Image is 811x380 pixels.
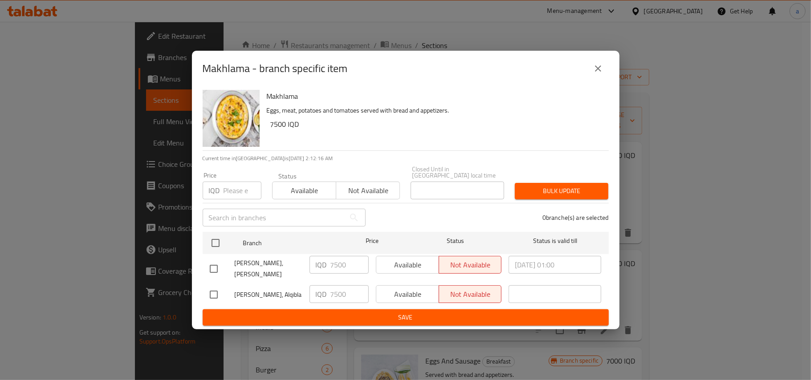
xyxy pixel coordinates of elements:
[342,235,402,247] span: Price
[587,58,609,79] button: close
[243,238,335,249] span: Branch
[509,235,601,247] span: Status is valid till
[316,259,327,270] p: IQD
[515,183,608,199] button: Bulk update
[203,154,609,162] p: Current time in [GEOGRAPHIC_DATA] is [DATE] 2:12:16 AM
[203,90,260,147] img: Makhlama
[203,309,609,326] button: Save
[330,285,369,303] input: Please enter price
[270,118,602,130] h6: 7500 IQD
[336,182,400,199] button: Not available
[235,289,302,300] span: [PERSON_NAME], Alqibla
[235,258,302,280] span: [PERSON_NAME], [PERSON_NAME]
[542,213,609,222] p: 0 branche(s) are selected
[203,61,348,76] h2: Makhlama - branch specific item
[203,209,345,226] input: Search in branches
[267,105,602,116] p: Eggs, meat, potatoes and tomatoes served with bread and appetizers.
[267,90,602,102] h6: Makhlama
[209,185,220,196] p: IQD
[276,184,333,197] span: Available
[224,182,261,199] input: Please enter price
[340,184,396,197] span: Not available
[210,312,602,323] span: Save
[316,289,327,299] p: IQD
[409,235,501,247] span: Status
[522,186,601,197] span: Bulk update
[272,182,336,199] button: Available
[330,256,369,274] input: Please enter price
